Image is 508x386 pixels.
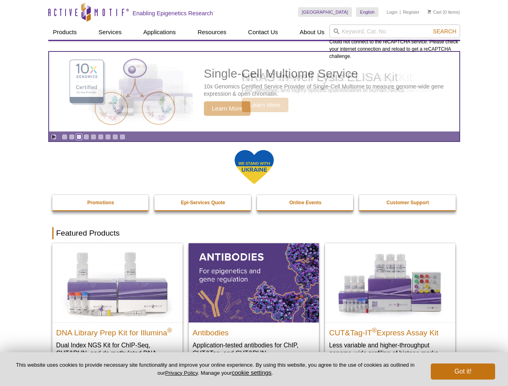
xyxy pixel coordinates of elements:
p: Less variable and higher-throughput genome-wide profiling of histone marks​. [329,341,451,357]
p: This website uses cookies to provide necessary site functionality and improve your online experie... [13,361,418,377]
a: Go to slide 1 [62,134,68,140]
a: Resources [193,25,231,40]
a: Go to slide 4 [83,134,89,140]
img: Single-Cell Multiome Service [62,55,183,129]
h2: DNA Library Prep Kit for Illumina [56,325,179,337]
a: About Us [295,25,329,40]
div: Could not connect to the reCAPTCHA service. Please check your internet connection and reload to g... [329,25,460,60]
button: cookie settings [232,369,271,376]
a: Customer Support [359,195,457,210]
a: Privacy Policy [165,370,197,376]
a: Login [387,9,397,15]
a: DNA Library Prep Kit for Illumina DNA Library Prep Kit for Illumina® Dual Index NGS Kit for ChIP-... [52,243,183,373]
h2: Antibodies [193,325,315,337]
a: Go to slide 7 [105,134,111,140]
strong: Epi-Services Quote [181,200,225,205]
img: We Stand With Ukraine [234,149,274,185]
h2: CUT&Tag-IT Express Assay Kit [329,325,451,337]
strong: Online Events [289,200,321,205]
a: Go to slide 3 [76,134,82,140]
a: Contact Us [243,25,283,40]
a: English [356,7,378,17]
p: 10x Genomics Certified Service Provider of Single-Cell Multiome to measure genome-wide gene expre... [204,83,455,97]
a: CUT&Tag-IT® Express Assay Kit CUT&Tag-IT®Express Assay Kit Less variable and higher-throughput ge... [325,243,455,365]
a: Register [403,9,420,15]
h2: Enabling Epigenetics Research [133,10,213,17]
a: Go to slide 5 [90,134,97,140]
a: Go to slide 6 [98,134,104,140]
strong: Customer Support [387,200,429,205]
h2: Single-Cell Multiome Service [204,68,455,80]
a: Toggle autoplay [51,134,57,140]
article: Single-Cell Multiome Service [49,52,459,131]
a: Go to slide 8 [112,134,118,140]
input: Keyword, Cat. No. [329,25,460,38]
a: Promotions [52,195,150,210]
li: | [400,7,401,17]
strong: Promotions [87,200,114,205]
a: Epi-Services Quote [154,195,252,210]
a: Single-Cell Multiome Service Single-Cell Multiome Service 10x Genomics Certified Service Provider... [49,52,459,131]
span: Search [433,28,456,35]
a: All Antibodies Antibodies Application-tested antibodies for ChIP, CUT&Tag, and CUT&RUN. [189,243,319,365]
p: Dual Index NGS Kit for ChIP-Seq, CUT&RUN, and ds methylated DNA assays. [56,341,179,365]
a: Cart [428,9,442,15]
img: DNA Library Prep Kit for Illumina [52,243,183,322]
img: All Antibodies [189,243,319,322]
sup: ® [167,326,172,333]
a: Applications [138,25,181,40]
h2: Featured Products [52,227,456,239]
a: Go to slide 2 [69,134,75,140]
img: Your Cart [428,10,431,14]
a: [GEOGRAPHIC_DATA] [298,7,352,17]
sup: ® [372,326,377,333]
a: Products [48,25,82,40]
img: CUT&Tag-IT® Express Assay Kit [325,243,455,322]
span: Learn More [204,101,251,116]
button: Search [430,28,459,35]
a: Go to slide 9 [119,134,125,140]
li: (0 items) [428,7,460,17]
p: Application-tested antibodies for ChIP, CUT&Tag, and CUT&RUN. [193,341,315,357]
button: Got it! [431,363,495,380]
a: Online Events [257,195,354,210]
a: Services [94,25,127,40]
